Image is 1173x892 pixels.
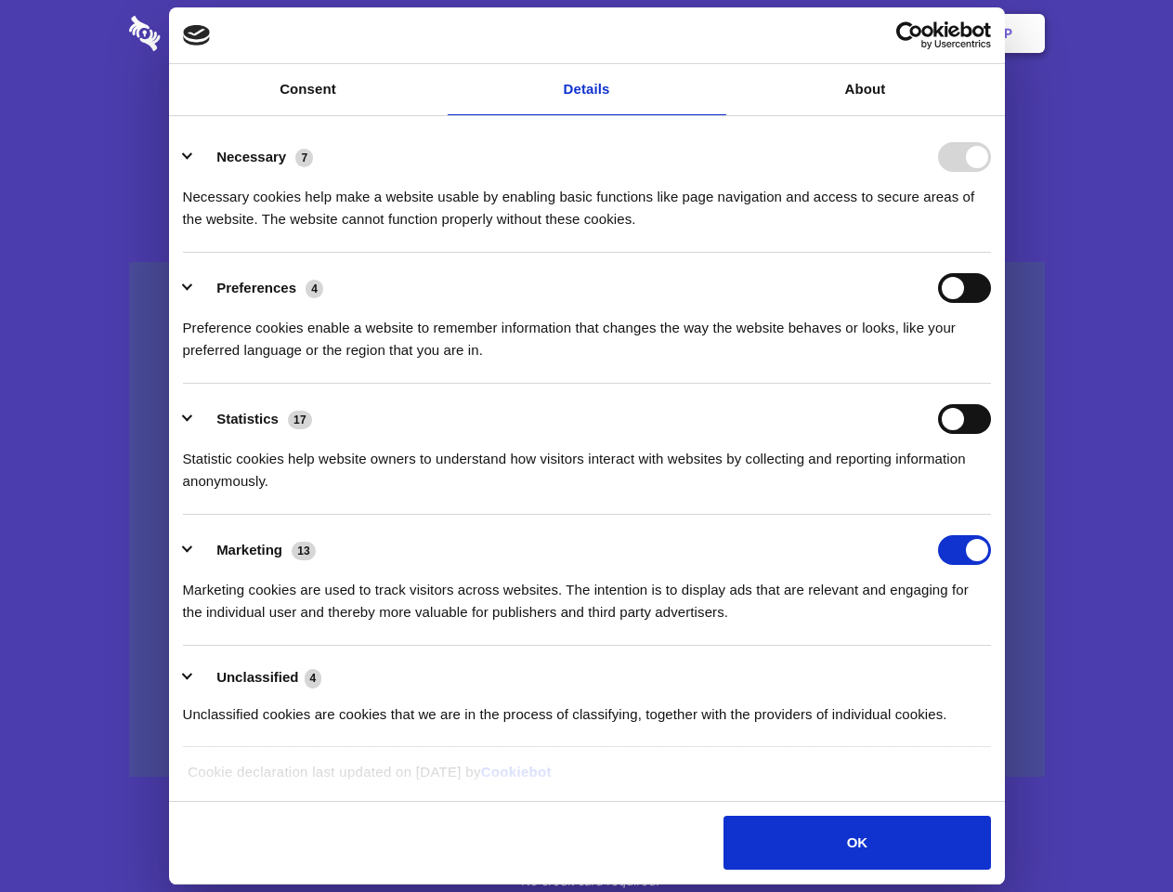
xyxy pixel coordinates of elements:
button: OK [723,816,990,870]
img: logo-wordmark-white-trans-d4663122ce5f474addd5e946df7df03e33cb6a1c49d2221995e7729f52c070b2.svg [129,16,288,51]
span: 17 [288,411,312,429]
a: Details [448,64,726,115]
span: 4 [306,280,323,298]
div: Unclassified cookies are cookies that we are in the process of classifying, together with the pro... [183,689,991,726]
a: Usercentrics Cookiebot - opens in a new window [828,21,991,49]
button: Unclassified (4) [183,666,333,689]
div: Marketing cookies are used to track visitors across websites. The intention is to display ads tha... [183,565,991,623]
label: Marketing [216,542,282,557]
div: Cookie declaration last updated on [DATE] by [174,761,999,797]
button: Preferences (4) [183,273,335,303]
label: Preferences [216,280,296,295]
h4: Auto-redaction of sensitive data, encrypted data sharing and self-destructing private chats. Shar... [129,169,1045,230]
iframe: Drift Widget Chat Controller [1080,799,1151,870]
span: 13 [292,542,316,560]
a: Contact [753,5,839,62]
label: Necessary [216,149,286,164]
button: Marketing (13) [183,535,328,565]
a: Cookiebot [481,764,552,780]
button: Statistics (17) [183,404,324,434]
div: Necessary cookies help make a website usable by enabling basic functions like page navigation and... [183,172,991,230]
img: logo [183,25,211,46]
button: Necessary (7) [183,142,325,172]
div: Statistic cookies help website owners to understand how visitors interact with websites by collec... [183,434,991,492]
span: 7 [295,149,313,167]
div: Preference cookies enable a website to remember information that changes the way the website beha... [183,303,991,361]
label: Statistics [216,411,279,426]
span: 4 [305,669,322,688]
a: Wistia video thumbnail [129,262,1045,778]
h1: Eliminate Slack Data Loss. [129,84,1045,151]
a: Login [842,5,923,62]
a: About [726,64,1005,115]
a: Pricing [545,5,626,62]
a: Consent [169,64,448,115]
